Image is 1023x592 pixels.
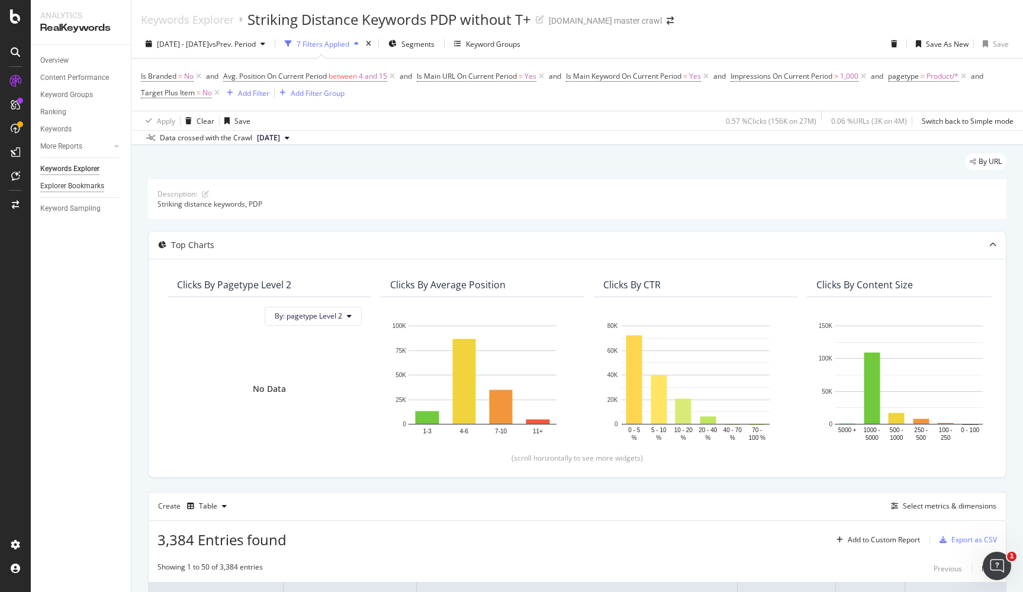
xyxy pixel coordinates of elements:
[40,106,66,118] div: Ranking
[922,116,1014,126] div: Switch back to Simple mode
[359,68,387,85] span: 4 and 15
[890,427,903,433] text: 500 -
[390,320,575,443] svg: A chart.
[816,279,913,291] div: Clicks By Content Size
[822,388,832,394] text: 50K
[401,39,435,49] span: Segments
[979,158,1002,165] span: By URL
[40,72,109,84] div: Content Performance
[871,71,883,81] div: and
[157,530,287,549] span: 3,384 Entries found
[607,372,618,378] text: 40K
[209,39,256,49] span: vs Prev. Period
[363,38,374,50] div: times
[890,435,903,441] text: 1000
[197,116,214,126] div: Clear
[275,86,345,100] button: Add Filter Group
[921,71,925,81] span: =
[848,536,920,543] div: Add to Custom Report
[395,372,406,378] text: 50K
[177,279,291,291] div: Clicks By pagetype Level 2
[681,435,686,441] text: %
[202,85,212,101] span: No
[939,427,953,433] text: 100 -
[566,71,681,81] span: Is Main Keyword On Current Period
[257,133,280,143] span: 2025 Jul. 28th
[40,123,123,136] a: Keywords
[141,34,270,53] button: [DATE] - [DATE]vsPrev. Period
[157,189,197,199] div: Description:
[40,140,82,153] div: More Reports
[395,347,406,353] text: 75K
[449,34,525,53] button: Keyword Groups
[141,88,195,98] span: Target Plus Item
[914,427,928,433] text: 250 -
[40,54,69,67] div: Overview
[603,320,788,443] svg: A chart.
[275,311,342,321] span: By: pagetype Level 2
[393,323,407,329] text: 100K
[871,70,883,82] button: and
[903,501,996,511] div: Select metrics & dimensions
[40,163,123,175] a: Keywords Explorer
[157,39,209,49] span: [DATE] - [DATE]
[157,562,263,576] div: Showing 1 to 50 of 3,384 entries
[549,70,561,82] button: and
[234,116,250,126] div: Save
[831,116,907,126] div: 0.06 % URLs ( 3K on 4M )
[615,421,618,427] text: 0
[699,427,718,433] text: 20 - 40
[829,421,832,427] text: 0
[400,70,412,82] button: and
[941,435,951,441] text: 250
[247,9,531,30] div: Striking Distance Keywords PDP without T+
[916,435,926,441] text: 500
[400,71,412,81] div: and
[157,116,175,126] div: Apply
[163,452,992,462] div: (scroll horizontally to see more widgets)
[158,497,231,516] div: Create
[749,435,765,441] text: 100 %
[199,503,217,510] div: Table
[935,530,997,549] button: Export as CSV
[253,383,286,395] div: No Data
[40,202,123,215] a: Keyword Sampling
[40,9,121,21] div: Analytics
[667,17,674,25] div: arrow-right-arrow-left
[888,71,919,81] span: pagetype
[607,323,618,329] text: 80K
[495,427,507,434] text: 7-10
[40,180,104,192] div: Explorer Bookmarks
[157,199,997,209] div: Striking distance keywords, PDP
[141,111,175,130] button: Apply
[607,396,618,403] text: 20K
[983,552,1011,580] iframe: Intercom live chat
[40,140,111,153] a: More Reports
[206,71,218,81] div: and
[417,71,517,81] span: Is Main URL On Current Period
[171,239,214,251] div: Top Charts
[238,88,269,98] div: Add Filter
[40,180,123,192] a: Explorer Bookmarks
[423,427,432,434] text: 1-3
[713,71,726,81] div: and
[329,71,357,81] span: between
[519,71,523,81] span: =
[840,68,858,85] span: 1,000
[978,34,1009,53] button: Save
[390,279,506,291] div: Clicks By Average Position
[705,435,710,441] text: %
[911,34,969,53] button: Save As New
[40,89,93,101] div: Keyword Groups
[651,427,667,433] text: 5 - 10
[632,435,637,441] text: %
[926,39,969,49] div: Save As New
[403,421,406,427] text: 0
[683,71,687,81] span: =
[674,427,693,433] text: 10 - 20
[160,133,252,143] div: Data crossed with the Crawl
[40,123,72,136] div: Keywords
[603,279,661,291] div: Clicks By CTR
[265,307,362,326] button: By: pagetype Level 2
